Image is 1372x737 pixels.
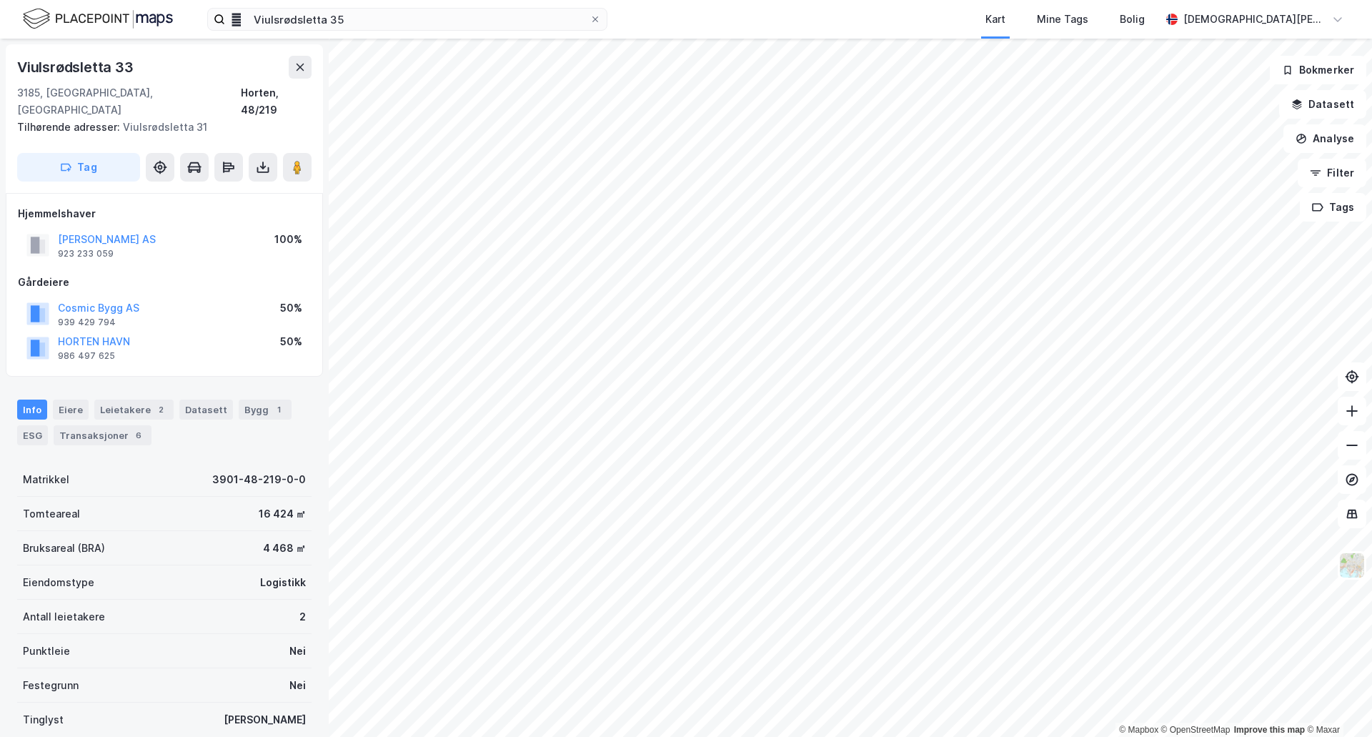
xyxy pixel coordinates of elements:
[1037,11,1088,28] div: Mine Tags
[1234,725,1305,735] a: Improve this map
[1300,193,1366,222] button: Tags
[272,402,286,417] div: 1
[94,400,174,420] div: Leietakere
[23,540,105,557] div: Bruksareal (BRA)
[23,677,79,694] div: Festegrunn
[274,231,302,248] div: 100%
[1183,11,1326,28] div: [DEMOGRAPHIC_DATA][PERSON_NAME]
[23,711,64,728] div: Tinglyst
[58,317,116,328] div: 939 429 794
[58,350,115,362] div: 986 497 625
[280,333,302,350] div: 50%
[280,300,302,317] div: 50%
[23,505,80,523] div: Tomteareal
[1301,668,1372,737] iframe: Chat Widget
[23,471,69,488] div: Matrikkel
[17,84,241,119] div: 3185, [GEOGRAPHIC_DATA], [GEOGRAPHIC_DATA]
[17,56,136,79] div: Viulsrødsletta 33
[17,119,300,136] div: Viulsrødsletta 31
[17,400,47,420] div: Info
[23,574,94,591] div: Eiendomstype
[54,425,151,445] div: Transaksjoner
[260,574,306,591] div: Logistikk
[1301,668,1372,737] div: Kontrollprogram for chat
[179,400,233,420] div: Datasett
[58,248,114,259] div: 923 233 059
[241,84,312,119] div: Horten, 48/219
[1161,725,1231,735] a: OpenStreetMap
[18,205,311,222] div: Hjemmelshaver
[212,471,306,488] div: 3901-48-219-0-0
[17,425,48,445] div: ESG
[263,540,306,557] div: 4 468 ㎡
[1298,159,1366,187] button: Filter
[299,608,306,625] div: 2
[131,428,146,442] div: 6
[53,400,89,420] div: Eiere
[1338,552,1366,579] img: Z
[225,9,590,30] input: Søk på adresse, matrikkel, gårdeiere, leietakere eller personer
[289,677,306,694] div: Nei
[23,6,173,31] img: logo.f888ab2527a4732fd821a326f86c7f29.svg
[259,505,306,523] div: 16 424 ㎡
[239,400,292,420] div: Bygg
[224,711,306,728] div: [PERSON_NAME]
[1279,90,1366,119] button: Datasett
[17,153,140,182] button: Tag
[289,643,306,660] div: Nei
[18,274,311,291] div: Gårdeiere
[154,402,168,417] div: 2
[1119,725,1158,735] a: Mapbox
[985,11,1005,28] div: Kart
[1283,124,1366,153] button: Analyse
[1120,11,1145,28] div: Bolig
[1270,56,1366,84] button: Bokmerker
[23,608,105,625] div: Antall leietakere
[17,121,123,133] span: Tilhørende adresser:
[23,643,70,660] div: Punktleie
